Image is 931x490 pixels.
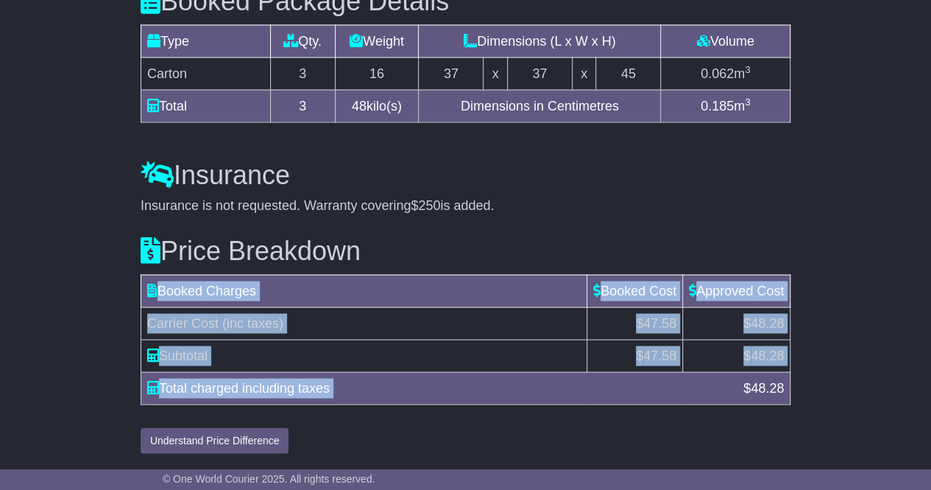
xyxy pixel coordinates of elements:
td: Total [141,89,270,122]
td: Carton [141,57,270,89]
span: 48 [352,98,367,113]
td: Dimensions in Centimetres [419,89,661,122]
div: Insurance is not requested. Warranty covering is added. [141,197,790,214]
td: 45 [596,57,661,89]
span: $250 [411,197,440,212]
td: Qty. [270,24,335,57]
h3: Price Breakdown [141,236,790,265]
sup: 3 [745,96,751,107]
td: Type [141,24,270,57]
h3: Insurance [141,160,790,189]
td: x [484,57,508,89]
td: 37 [507,57,572,89]
td: Booked Cost [587,274,683,307]
td: Weight [335,24,419,57]
sup: 3 [745,63,751,74]
td: 37 [419,57,484,89]
span: 48.28 [751,348,784,363]
td: m [661,57,790,89]
td: Subtotal [141,339,587,371]
button: Understand Price Difference [141,427,289,453]
td: Booked Charges [141,274,587,307]
td: kilo(s) [335,89,419,122]
td: 16 [335,57,419,89]
div: Total charged including taxes [140,378,736,398]
td: x [572,57,596,89]
td: $ [587,339,683,371]
span: Carrier Cost [147,315,219,330]
div: $ [736,378,791,398]
td: 3 [270,57,335,89]
span: 47.58 [643,348,676,363]
td: $ [683,339,790,371]
td: Volume [661,24,790,57]
td: Approved Cost [683,274,790,307]
span: 0.062 [701,66,734,80]
span: (inc taxes) [222,315,283,330]
td: 3 [270,89,335,122]
span: $47.58 [636,315,676,330]
span: 0.185 [701,98,734,113]
span: 48.28 [751,380,784,395]
td: m [661,89,790,122]
span: $48.28 [743,315,784,330]
td: Dimensions (L x W x H) [419,24,661,57]
span: © One World Courier 2025. All rights reserved. [163,473,375,485]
